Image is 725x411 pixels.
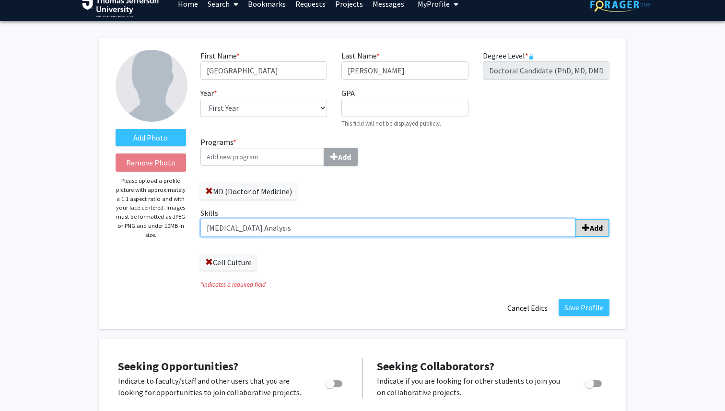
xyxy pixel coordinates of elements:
[528,54,534,59] svg: This information is provided and automatically updated by Thomas Jefferson University and is not ...
[590,223,603,233] b: Add
[483,50,534,61] label: Degree Level
[200,219,576,237] input: SkillsAdd
[200,87,217,99] label: Year
[581,375,607,389] div: Toggle
[200,254,257,270] label: Cell Culture
[341,119,441,127] small: This field will not be displayed publicly.
[116,153,186,172] button: Remove Photo
[118,359,238,374] span: Seeking Opportunities?
[341,50,380,61] label: Last Name
[575,219,609,237] button: Skills
[116,176,186,239] p: Please upload a profile picture with approximately a 1:1 aspect ratio and with your face centered...
[324,148,358,166] button: Programs*
[200,50,240,61] label: First Name
[200,136,398,166] label: Programs
[200,280,609,289] i: Indicates a required field
[200,183,297,200] label: MD (Doctor of Medicine)
[377,375,566,398] p: Indicate if you are looking for other students to join you on collaborative projects.
[116,129,186,146] label: AddProfile Picture
[321,375,348,389] div: Toggle
[200,148,324,166] input: Programs*Add
[341,87,355,99] label: GPA
[7,368,41,404] iframe: Chat
[118,375,307,398] p: Indicate to faculty/staff and other users that you are looking for opportunities to join collabor...
[501,299,554,317] button: Cancel Edits
[338,152,351,162] b: Add
[377,359,494,374] span: Seeking Collaborators?
[559,299,609,316] button: Save Profile
[200,207,609,237] label: Skills
[116,50,187,122] img: Profile Picture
